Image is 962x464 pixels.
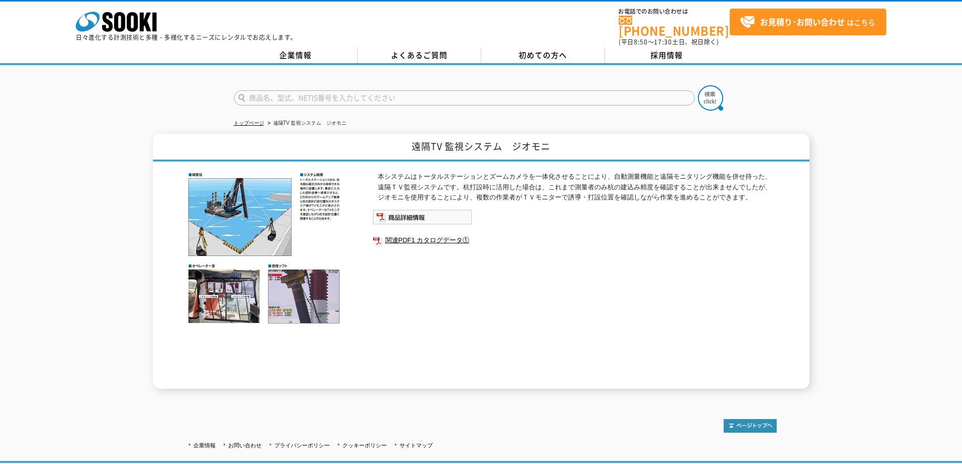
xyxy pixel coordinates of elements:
p: 日々進化する計測技術と多種・多様化するニーズにレンタルでお応えします。 [76,34,297,40]
a: よくあるご質問 [358,48,481,63]
a: お問い合わせ [228,442,262,448]
span: 17:30 [654,37,672,46]
span: 8:50 [634,37,648,46]
p: 本システムはトータルステーションとズームカメラを一体化させることにより、自動測量機能と遠隔モニタリング機能を併せ持った、遠隔ＴＶ監視システムです。杭打設時に活用した場合は、これまで測量者のみ杭の... [378,172,777,203]
a: 商品詳細情報システム [373,215,472,223]
a: [PHONE_NUMBER] [619,16,730,36]
img: 遠隔TV 監視システム ジオモニ [186,172,342,324]
strong: お見積り･お問い合わせ [760,16,845,28]
span: はこちら [740,15,875,30]
input: 商品名、型式、NETIS番号を入力してください [234,90,695,106]
a: 企業情報 [193,442,216,448]
a: 採用情報 [605,48,729,63]
a: 関連PDF1 カタログデータ① [373,234,777,247]
span: (平日 ～ 土日、祝日除く) [619,37,719,46]
a: 企業情報 [234,48,358,63]
a: お見積り･お問い合わせはこちら [730,9,886,35]
span: お電話でのお問い合わせは [619,9,730,15]
h1: 遠隔TV 監視システム ジオモニ [153,134,809,162]
a: クッキーポリシー [342,442,387,448]
a: サイトマップ [399,442,433,448]
a: プライバシーポリシー [274,442,330,448]
a: 初めての方へ [481,48,605,63]
li: 遠隔TV 監視システム ジオモニ [266,118,347,129]
img: 商品詳細情報システム [373,210,472,225]
img: btn_search.png [698,85,723,111]
a: トップページ [234,120,264,126]
span: 初めての方へ [519,49,567,61]
img: トップページへ [724,419,777,433]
